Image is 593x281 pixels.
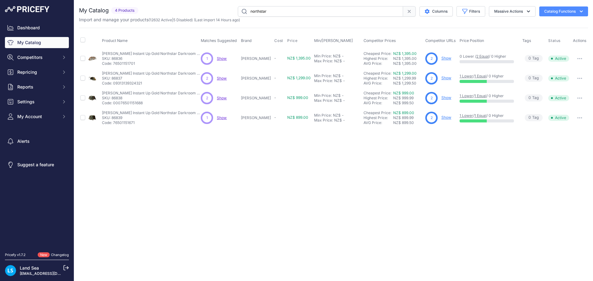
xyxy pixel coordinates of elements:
[17,54,58,60] span: Competitors
[364,101,393,105] div: AVG Price:
[393,96,414,100] span: NZ$ 999.99
[102,91,201,96] p: [PERSON_NAME] Instant Up Gold Northstar Darkroom 6P Tent With Lighting 6 Person - Green
[274,76,276,80] span: -
[341,113,344,118] div: -
[5,22,69,245] nav: Sidebar
[334,118,342,123] div: NZ$
[341,54,344,59] div: -
[217,76,227,81] span: Show
[314,98,333,103] div: Max Price:
[102,56,201,61] p: SKU: 86836
[314,59,333,64] div: Max Price:
[333,54,341,59] div: NZ$
[460,93,473,98] a: 1 Lower
[314,78,333,83] div: Max Price:
[314,93,332,98] div: Min Price:
[393,91,414,95] a: NZ$ 999.00
[528,56,531,61] span: 0
[342,78,345,83] div: -
[194,18,240,22] span: (Last import 14 Hours ago)
[393,81,423,86] div: NZ$ 1,299.50
[489,6,536,17] button: Massive Actions
[364,120,393,125] div: AVG Price:
[102,51,201,56] p: [PERSON_NAME] Instant Up Gold Northstar Darkroom 10P Tent With Lighting 10 Person - Green
[474,93,486,98] a: 1 Equal
[206,56,208,61] span: 1
[393,61,423,66] div: NZ$ 1,395.00
[525,55,543,62] span: Tag
[393,56,417,61] span: NZ$ 1,395.00
[441,76,451,80] a: Show
[548,38,562,43] button: Status
[102,76,201,81] p: SKU: 86837
[314,54,332,59] div: Min Price:
[102,110,201,115] p: [PERSON_NAME] Instant Up Gold Northstar Darkroom 4P Tent With Lighting 4 Person - Green
[150,18,172,22] a: 12632 Active
[17,114,58,120] span: My Account
[20,271,84,276] a: [EMAIL_ADDRESS][DOMAIN_NAME]
[539,6,588,16] button: Catalog Functions
[474,74,486,78] a: 1 Equal
[5,22,69,33] a: Dashboard
[20,265,39,271] a: Land Sea
[5,6,49,12] img: Pricefy Logo
[548,115,569,121] span: Active
[441,95,451,100] a: Show
[364,81,393,86] div: AVG Price:
[460,113,473,118] a: 1 Lower
[441,115,451,120] a: Show
[5,96,69,107] button: Settings
[206,95,208,101] span: 2
[460,38,484,43] span: Price Position
[364,38,396,43] span: Competitor Prices
[460,113,516,118] p: / / 0 Higher
[241,56,272,61] p: [PERSON_NAME]
[314,38,353,43] span: Min/[PERSON_NAME]
[476,54,489,59] a: 2 Equal
[460,74,516,79] p: / / 0 Higher
[102,96,201,101] p: SKU: 86838
[441,56,451,60] a: Show
[334,59,342,64] div: NZ$
[79,6,109,15] h2: My Catalog
[341,93,344,98] div: -
[217,115,227,120] a: Show
[5,252,26,258] div: Pricefy v1.7.2
[102,120,201,125] p: Code: 76501151671
[314,113,332,118] div: Min Price:
[393,101,423,105] div: NZ$ 999.50
[217,96,227,100] a: Show
[364,110,391,115] a: Cheapest Price:
[5,136,69,147] a: Alerts
[241,76,272,81] p: [PERSON_NAME]
[5,159,69,170] a: Suggest a feature
[522,38,531,43] span: Tags
[364,91,391,95] a: Cheapest Price:
[548,95,569,101] span: Active
[102,61,201,66] p: Code: 76501151701
[393,115,414,120] span: NZ$ 899.99
[431,76,433,81] span: 2
[217,56,227,61] a: Show
[5,37,69,48] a: My Catalog
[342,59,345,64] div: -
[425,38,456,43] span: Competitor URLs
[287,38,299,43] button: Price
[364,115,393,120] div: Highest Price:
[460,74,473,78] a: 1 Lower
[287,38,297,43] span: Price
[206,76,208,81] span: 2
[364,51,391,56] a: Cheapest Price:
[17,69,58,75] span: Repricing
[431,95,433,101] span: 2
[528,95,531,101] span: 0
[102,71,201,76] p: [PERSON_NAME] Instant Up Gold Northstar Darkroom 8P Tent With Lighting 8 Person - Green
[393,120,423,125] div: NZ$ 899.50
[460,54,516,59] p: 0 Lower / / 0 Higher
[17,99,58,105] span: Settings
[393,76,416,81] span: NZ$ 1,299.99
[274,38,284,43] button: Cost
